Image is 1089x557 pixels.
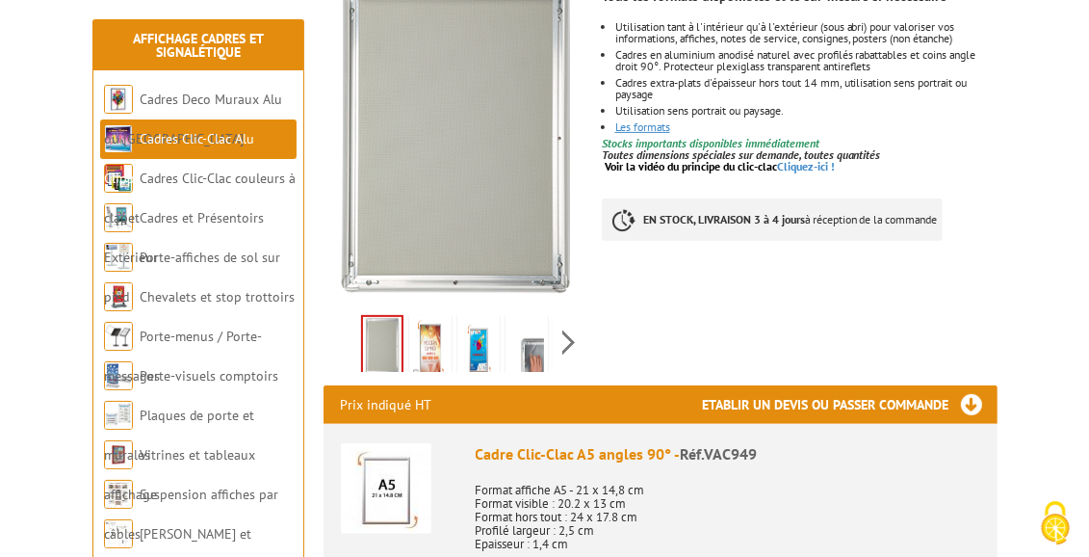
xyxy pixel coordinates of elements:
[1031,499,1079,547] img: Cookies (fenêtre modale)
[602,147,881,162] em: Toutes dimensions spéciales sur demande, toutes quantités
[476,470,980,551] p: Format affiche A5 - 21 x 14,8 cm Format visible : 20.2 x 13 cm Format hors tout : 24 x 17.8 cm Pr...
[615,49,998,72] li: Cadres en aluminium anodisé naturel avec profilés rabattables et coins angle droit 90°. Protecteu...
[615,77,998,100] li: Cadres extra-plats d'épaisseur hors tout 14 mm, utilisation sens portrait ou paysage
[681,444,758,464] span: Réf.VAC949
[140,367,278,385] a: Porte-visuels comptoirs
[413,319,448,379] img: affichage_lumineux_215534_1.gif
[104,486,278,543] a: Suspension affiches par câbles
[615,105,998,117] li: Utilisation sens portrait ou paysage.
[559,327,578,358] span: Next
[104,85,133,114] img: Cadres Deco Muraux Alu ou Bois
[104,446,255,503] a: Vitrines et tableaux affichage
[104,407,254,464] a: Plaques de porte et murales
[1022,491,1089,557] button: Cookies (fenêtre modale)
[341,443,431,534] img: Cadre Clic-Clac A5 angles 90°
[104,130,254,187] a: Cadres Clic-Clac Alu Clippant
[341,385,432,424] p: Prix indiqué HT
[104,209,264,266] a: Cadres et Présentoirs Extérieur
[140,288,295,305] a: Chevalets et stop trottoirs
[602,199,943,241] p: à réception de la commande
[643,212,805,226] strong: EN STOCK, LIVRAISON 3 à 4 jours
[104,328,262,385] a: Porte-menus / Porte-messages
[605,159,777,173] span: Voir la vidéo du principe du clic-clac
[615,119,670,134] a: Les formats
[602,136,819,150] font: Stocks importants disponibles immédiatement
[461,319,496,379] img: cadres_aluminium_clic_clac_vac949_fleches.jpg
[509,319,544,379] img: cadre_clic_clac_a5_angles90_vac949_950_951_952_953_955_956_959_960_957.jpg
[703,385,998,424] h3: Etablir un devis ou passer commande
[133,30,264,61] a: Affichage Cadres et Signalétique
[104,249,280,305] a: Porte-affiches de sol sur pied
[104,322,133,351] img: Porte-menus / Porte-messages
[605,159,835,173] a: Voir la vidéo du principe du clic-clacCliquez-ici !
[104,170,296,226] a: Cadres Clic-Clac couleurs à clapet
[104,401,133,430] img: Plaques de porte et murales
[476,443,980,465] div: Cadre Clic-Clac A5 angles 90° -
[104,91,282,147] a: Cadres Deco Muraux Alu ou [GEOGRAPHIC_DATA]
[615,21,998,44] li: Utilisation tant à l'intérieur qu'à l'extérieur (sous abri) pour valoriser vos informations, affi...
[363,317,402,377] img: affichage_lumineux_215534_image_anime.gif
